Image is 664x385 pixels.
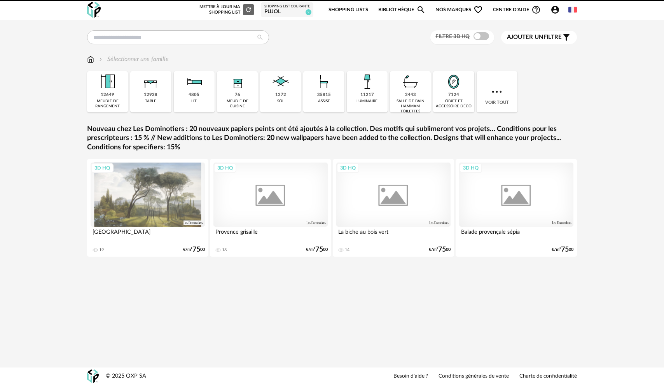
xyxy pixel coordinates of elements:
[227,71,248,92] img: Rangement.png
[435,34,470,39] span: Filtre 3D HQ
[98,55,104,64] img: svg+xml;base64,PHN2ZyB3aWR0aD0iMTYiIGhlaWdodD0iMTYiIHZpZXdCb3g9IjAgMCAxNiAxNiIgZmlsbD0ibm9uZSIgeG...
[456,159,577,257] a: 3D HQ Balade provençale sépia €/m²7500
[313,71,334,92] img: Assise.png
[275,92,286,98] div: 1272
[459,227,573,242] div: Balade provençale sépia
[264,4,310,16] a: Shopping List courante PUJOL 2
[87,369,99,383] img: OXP
[345,247,349,253] div: 14
[392,99,428,114] div: salle de bain hammam toilettes
[519,373,577,380] a: Charte de confidentialité
[140,71,161,92] img: Table.png
[429,247,451,252] div: €/m² 00
[87,159,208,257] a: 3D HQ [GEOGRAPHIC_DATA] 19 €/m²7500
[490,85,504,99] img: more.7b13dc1.svg
[87,2,101,18] img: OXP
[87,125,577,152] a: Nouveau chez Les Dominotiers : 20 nouveaux papiers peints ont été ajoutés à la collection. Des mo...
[98,55,169,64] div: Sélectionner une famille
[400,71,421,92] img: Salle%20de%20bain.png
[145,99,156,104] div: table
[245,7,252,12] span: Refresh icon
[99,247,104,253] div: 19
[87,55,94,64] img: svg+xml;base64,PHN2ZyB3aWR0aD0iMTYiIGhlaWdodD0iMTciIHZpZXdCb3g9IjAgMCAxNiAxNyIgZmlsbD0ibm9uZSIgeG...
[270,71,291,92] img: Sol.png
[210,159,331,257] a: 3D HQ Provence grisaille 18 €/m²7500
[501,31,577,44] button: Ajouter unfiltre Filter icon
[438,247,446,252] span: 75
[360,92,374,98] div: 11217
[507,34,543,40] span: Ajouter un
[435,1,483,19] span: Nos marques
[277,99,284,104] div: sol
[214,163,236,173] div: 3D HQ
[356,99,377,104] div: luminaire
[356,71,377,92] img: Luminaire.png
[435,99,472,109] div: objet et accessoire déco
[333,159,454,257] a: 3D HQ La biche au bois vert 14 €/m²7500
[219,99,255,109] div: meuble de cuisine
[106,373,146,380] div: © 2025 OXP SA
[393,373,428,380] a: Besoin d'aide ?
[568,5,577,14] img: fr
[448,92,459,98] div: 7124
[416,5,426,14] span: Magnify icon
[198,4,254,15] div: Mettre à jour ma Shopping List
[91,227,205,242] div: [GEOGRAPHIC_DATA]
[550,5,563,14] span: Account Circle icon
[329,1,368,19] a: Shopping Lists
[306,247,328,252] div: €/m² 00
[89,99,126,109] div: meuble de rangement
[191,99,197,104] div: lit
[336,227,451,242] div: La biche au bois vert
[562,33,571,42] span: Filter icon
[550,5,560,14] span: Account Circle icon
[443,71,464,92] img: Miroir.png
[222,247,227,253] div: 18
[306,9,311,15] span: 2
[493,5,541,14] span: Centre d'aideHelp Circle Outline icon
[189,92,199,98] div: 4805
[213,227,328,242] div: Provence grisaille
[144,92,157,98] div: 12938
[183,71,204,92] img: Literie.png
[477,71,517,112] div: Voir tout
[474,5,483,14] span: Heart Outline icon
[405,92,416,98] div: 2443
[183,247,205,252] div: €/m² 00
[337,163,359,173] div: 3D HQ
[552,247,573,252] div: €/m² 00
[315,247,323,252] span: 75
[317,92,331,98] div: 35815
[264,9,310,16] div: PUJOL
[235,92,240,98] div: 76
[531,5,541,14] span: Help Circle Outline icon
[101,92,114,98] div: 12649
[264,4,310,9] div: Shopping List courante
[192,247,200,252] span: 75
[91,163,114,173] div: 3D HQ
[378,1,426,19] a: BibliothèqueMagnify icon
[561,247,569,252] span: 75
[318,99,330,104] div: assise
[439,373,509,380] a: Conditions générales de vente
[97,71,118,92] img: Meuble%20de%20rangement.png
[507,33,562,41] span: filtre
[460,163,482,173] div: 3D HQ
